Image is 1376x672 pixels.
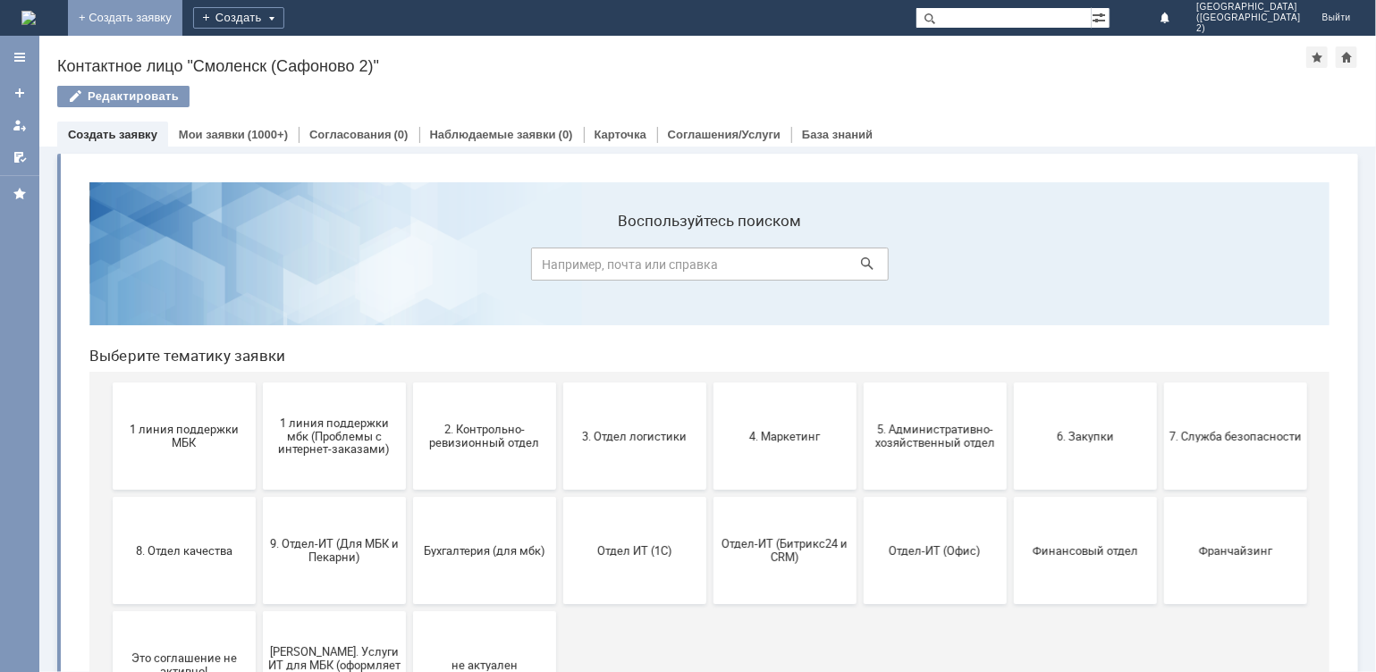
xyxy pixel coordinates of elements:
button: Бухгалтерия (для мбк) [338,329,481,436]
header: Выберите тематику заявки [14,179,1254,197]
button: 9. Отдел-ИТ (Для МБК и Пекарни) [188,329,331,436]
button: 1 линия поддержки МБК [38,214,181,322]
span: 1 линия поддержки МБК [43,255,175,281]
label: Воспользуйтесь поиском [456,44,814,62]
div: (0) [559,128,573,141]
input: Например, почта или справка [456,80,814,113]
button: 1 линия поддержки мбк (Проблемы с интернет-заказами) [188,214,331,322]
a: Перейти на домашнюю страницу [21,11,36,25]
button: 7. Служба безопасности [1089,214,1232,322]
div: (0) [394,128,409,141]
div: Добавить в избранное [1306,46,1328,68]
button: Финансовый отдел [939,329,1082,436]
span: Финансовый отдел [944,375,1076,389]
button: 2. Контрольно-ревизионный отдел [338,214,481,322]
span: [PERSON_NAME]. Услуги ИТ для МБК (оформляет L1) [193,476,325,517]
a: Создать заявку [68,128,157,141]
a: Наблюдаемые заявки [430,128,556,141]
a: Создать заявку [5,79,34,107]
span: Франчайзинг [1094,375,1227,389]
span: 1 линия поддержки мбк (Проблемы с интернет-заказами) [193,248,325,288]
span: Отдел ИТ (1С) [494,375,626,389]
span: ([GEOGRAPHIC_DATA] [1196,13,1300,23]
span: 4. Маркетинг [644,261,776,274]
span: Расширенный поиск [1092,8,1110,25]
a: Согласования [309,128,392,141]
a: Карточка [595,128,646,141]
span: не актуален [343,490,476,503]
a: База знаний [802,128,873,141]
a: Мои заявки [5,111,34,139]
button: Отдел ИТ (1С) [488,329,631,436]
div: Создать [193,7,284,29]
img: logo [21,11,36,25]
div: (1000+) [248,128,288,141]
button: 3. Отдел логистики [488,214,631,322]
button: Отдел-ИТ (Битрикс24 и CRM) [638,329,781,436]
span: 2) [1196,23,1300,34]
span: 5. Административно-хозяйственный отдел [794,255,926,281]
span: Бухгалтерия (для мбк) [343,375,476,389]
button: Отдел-ИТ (Офис) [789,329,932,436]
span: 3. Отдел логистики [494,261,626,274]
button: 6. Закупки [939,214,1082,322]
button: 5. Административно-хозяйственный отдел [789,214,932,322]
span: 7. Служба безопасности [1094,261,1227,274]
button: Это соглашение не активно! [38,443,181,550]
span: 2. Контрольно-ревизионный отдел [343,255,476,281]
span: Отдел-ИТ (Офис) [794,375,926,389]
span: Это соглашение не активно! [43,483,175,510]
button: не актуален [338,443,481,550]
a: Мои согласования [5,143,34,172]
span: 8. Отдел качества [43,375,175,389]
a: Соглашения/Услуги [668,128,781,141]
span: [GEOGRAPHIC_DATA] [1196,2,1300,13]
button: [PERSON_NAME]. Услуги ИТ для МБК (оформляет L1) [188,443,331,550]
a: Мои заявки [179,128,245,141]
button: 8. Отдел качества [38,329,181,436]
button: Франчайзинг [1089,329,1232,436]
span: 6. Закупки [944,261,1076,274]
span: Отдел-ИТ (Битрикс24 и CRM) [644,369,776,396]
span: 9. Отдел-ИТ (Для МБК и Пекарни) [193,369,325,396]
div: Сделать домашней страницей [1336,46,1357,68]
div: Контактное лицо "Смоленск (Сафоново 2)" [57,57,1306,75]
button: 4. Маркетинг [638,214,781,322]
